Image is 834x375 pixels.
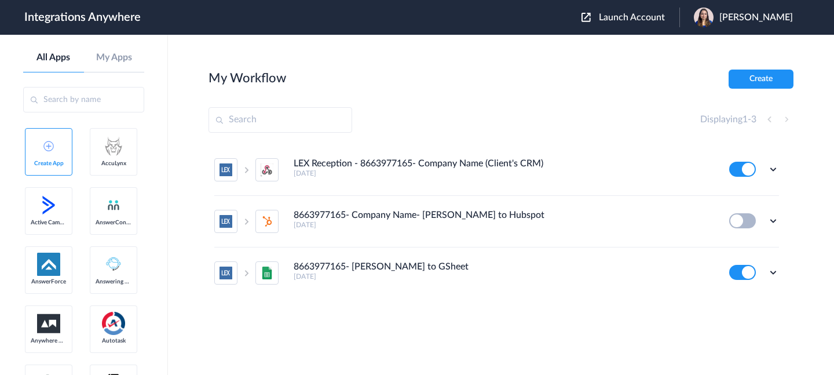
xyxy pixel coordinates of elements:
[96,219,131,226] span: AnswerConnect
[37,253,60,276] img: af-app-logo.svg
[294,261,469,272] h4: 8663977165- [PERSON_NAME] to GSheet
[96,278,131,285] span: Answering Service
[84,52,145,63] a: My Apps
[96,160,131,167] span: AccuLynx
[294,169,714,177] h5: [DATE]
[102,134,125,158] img: acculynx-logo.svg
[751,115,756,124] span: 3
[102,253,125,276] img: Answering_service.png
[31,278,67,285] span: AnswerForce
[43,141,54,151] img: add-icon.svg
[581,13,591,22] img: launch-acct-icon.svg
[96,337,131,344] span: Autotask
[294,158,543,169] h4: LEX Reception - 8663977165- Company Name (Client's CRM)
[102,312,125,335] img: autotask.png
[294,272,714,281] h5: [DATE]
[23,87,144,112] input: Search by name
[37,194,60,217] img: active-campaign-logo.svg
[31,160,67,167] span: Create App
[742,115,748,124] span: 1
[209,71,286,86] h2: My Workflow
[294,210,544,221] h4: 8663977165- Company Name- [PERSON_NAME] to Hubspot
[700,114,756,125] h4: Displaying -
[31,337,67,344] span: Anywhere Works
[581,12,679,23] button: Launch Account
[209,107,352,133] input: Search
[294,221,714,229] h5: [DATE]
[599,13,665,22] span: Launch Account
[729,70,793,89] button: Create
[24,10,141,24] h1: Integrations Anywhere
[37,314,60,333] img: aww.png
[23,52,84,63] a: All Apps
[107,198,120,212] img: answerconnect-logo.svg
[719,12,793,23] span: [PERSON_NAME]
[31,219,67,226] span: Active Campaign
[694,8,714,27] img: 2af217df-18b2-4e4c-9b32-498ee3b53f90.jpeg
